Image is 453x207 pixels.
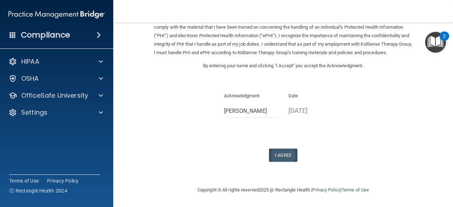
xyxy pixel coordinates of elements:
button: Open Resource Center, 2 new notifications [425,32,446,53]
p: HIPAA [21,57,39,66]
a: Terms of Use [9,177,39,184]
p: OfficeSafe University [21,91,88,100]
a: Settings [8,108,103,117]
p: I, , certify that I have received and understand KidSense Therapy Group's HIPAA training material... [154,15,412,57]
p: [DATE] [288,105,343,116]
a: Privacy Policy [47,177,79,184]
p: OSHA [21,74,39,83]
p: Settings [21,108,47,117]
div: 2 [443,36,446,45]
input: Full Name [224,105,278,118]
a: OSHA [8,74,103,83]
img: PMB logo [8,7,105,22]
div: Copyright © All rights reserved 2025 @ Rectangle Health | | [154,179,412,201]
span: Ⓒ Rectangle Health 2024 [9,187,67,194]
a: Terms of Use [342,187,369,192]
p: Acknowledgment [224,92,278,100]
a: HIPAA [8,57,103,66]
p: By entering your name and clicking "I Accept" you accept the Acknowledgment. [154,62,412,70]
iframe: Drift Widget Chat Controller [331,157,445,185]
p: Date [288,92,343,100]
a: Privacy Policy [312,187,340,192]
h4: Compliance [21,30,70,40]
a: OfficeSafe University [8,91,103,100]
button: I Agree [269,149,297,162]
